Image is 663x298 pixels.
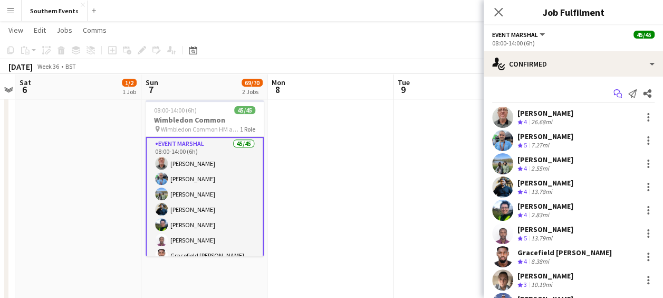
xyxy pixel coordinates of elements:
span: 7 [144,83,158,96]
button: Event Marshal [492,31,546,39]
span: Wimbledon Common HM and 10k [161,125,240,133]
span: Event Marshal [492,31,538,39]
a: View [4,23,27,37]
button: Southern Events [22,1,88,21]
span: 4 [524,257,527,265]
span: Edit [34,25,46,35]
span: View [8,25,23,35]
span: Comms [83,25,107,35]
span: 9 [396,83,410,96]
span: 1 Role [240,125,255,133]
h3: Wimbledon Common [146,115,264,125]
div: 7.27mi [529,141,551,150]
span: 3 [524,281,527,288]
div: [PERSON_NAME] [517,201,573,211]
div: Gracefield [PERSON_NAME] [517,248,612,257]
div: 13.79mi [529,234,554,243]
span: Jobs [56,25,72,35]
div: [PERSON_NAME] [517,178,573,188]
div: 8.38mi [529,257,551,266]
span: 45/45 [633,31,655,39]
div: 08:00-14:00 (6h) [492,39,655,47]
span: 1/2 [122,79,137,87]
span: Week 36 [35,62,61,70]
div: [PERSON_NAME] [517,271,573,281]
div: [DATE] [8,61,33,72]
span: 4 [524,164,527,172]
div: 1 Job [122,88,136,96]
div: [PERSON_NAME] [517,132,573,141]
span: 45/45 [234,106,255,114]
span: 08:00-14:00 (6h) [154,106,197,114]
div: 13.78mi [529,188,554,197]
span: 6 [18,83,31,96]
div: 2 Jobs [242,88,262,96]
a: Comms [79,23,111,37]
div: [PERSON_NAME] [517,155,573,164]
span: Sun [146,78,158,87]
span: 5 [524,234,527,242]
div: [PERSON_NAME] [517,108,573,118]
app-job-card: 08:00-14:00 (6h)45/45Wimbledon Common Wimbledon Common HM and 10k1 RoleEvent Marshal45/4508:00-14... [146,100,264,256]
h3: Job Fulfilment [484,5,663,19]
div: 2.83mi [529,211,551,220]
span: 4 [524,211,527,219]
a: Edit [30,23,50,37]
span: Mon [272,78,285,87]
span: 8 [270,83,285,96]
div: BST [65,62,76,70]
div: 2.55mi [529,164,551,173]
span: 4 [524,118,527,126]
div: 26.68mi [529,118,554,127]
a: Jobs [52,23,76,37]
span: 69/70 [242,79,263,87]
span: 5 [524,141,527,149]
div: [PERSON_NAME] [517,225,573,234]
span: 4 [524,188,527,195]
div: Confirmed [484,51,663,77]
span: Sat [20,78,31,87]
span: Tue [398,78,410,87]
div: 10.19mi [529,281,554,290]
